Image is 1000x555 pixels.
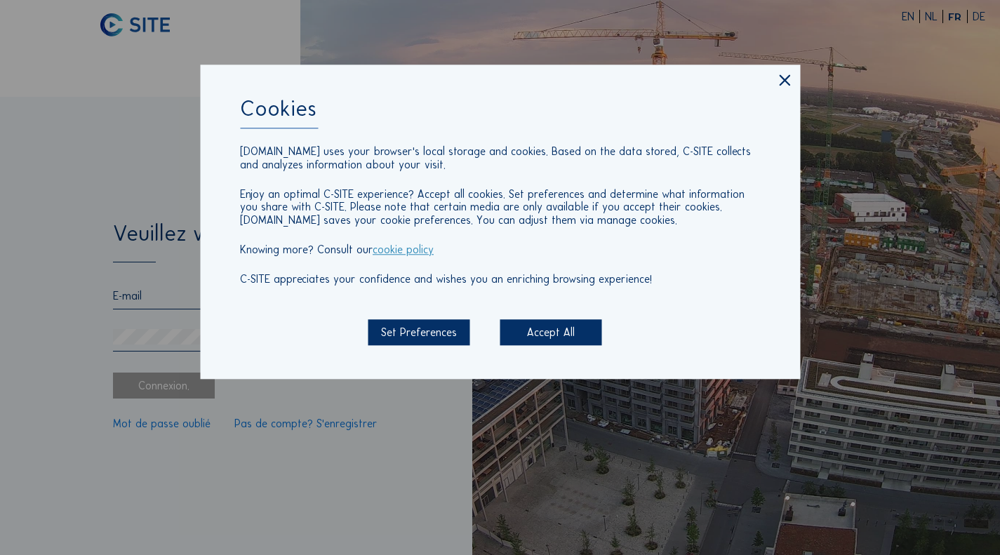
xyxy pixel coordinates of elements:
p: [DOMAIN_NAME] uses your browser's local storage and cookies. Based on the data stored, C-SITE col... [240,145,760,171]
a: cookie policy [373,243,434,256]
div: Accept All [500,319,602,345]
p: Knowing more? Consult our [240,243,760,257]
div: Set Preferences [368,319,469,345]
p: Enjoy an optimal C-SITE experience? Accept all cookies. Set preferences and determine what inform... [240,188,760,227]
div: Cookies [240,98,760,128]
p: C-SITE appreciates your confidence and wishes you an enriching browsing experience! [240,274,760,287]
